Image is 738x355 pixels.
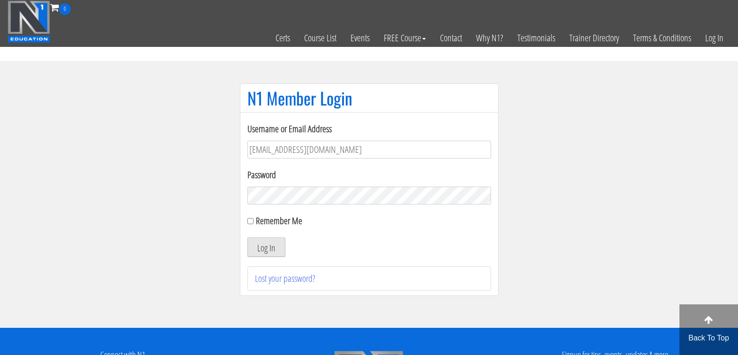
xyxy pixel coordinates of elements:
[626,15,698,61] a: Terms & Conditions
[256,214,302,227] label: Remember Me
[247,89,491,107] h1: N1 Member Login
[268,15,297,61] a: Certs
[343,15,377,61] a: Events
[297,15,343,61] a: Course List
[510,15,562,61] a: Testimonials
[562,15,626,61] a: Trainer Directory
[377,15,433,61] a: FREE Course
[255,272,315,285] a: Lost your password?
[50,1,71,14] a: 0
[247,168,491,182] label: Password
[679,332,738,344] p: Back To Top
[433,15,469,61] a: Contact
[469,15,510,61] a: Why N1?
[247,237,285,257] button: Log In
[698,15,731,61] a: Log In
[59,3,71,15] span: 0
[247,122,491,136] label: Username or Email Address
[7,0,50,43] img: n1-education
